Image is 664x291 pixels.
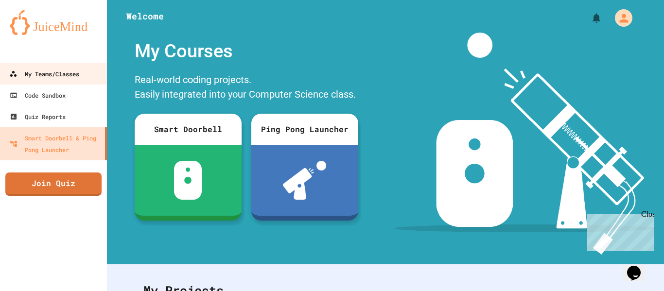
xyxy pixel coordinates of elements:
img: banner-image-my-projects.png [394,33,655,255]
img: ppl-with-ball.png [283,161,326,200]
iframe: chat widget [623,252,654,281]
div: My Account [605,7,635,29]
div: Chat with us now!Close [4,4,67,62]
div: Ping Pong Launcher [251,114,358,145]
div: My Notifications [573,10,605,26]
a: Join Quiz [5,172,102,196]
div: Smart Doorbell & Ping Pong Launcher [10,132,101,155]
div: Smart Doorbell [135,114,242,145]
img: sdb-white.svg [174,161,202,200]
div: My Teams/Classes [9,68,79,80]
img: logo-orange.svg [10,10,97,35]
div: Quiz Reports [10,111,66,122]
iframe: chat widget [583,210,654,251]
div: My Courses [130,33,363,70]
div: Code Sandbox [10,89,66,101]
div: Real-world coding projects. Easily integrated into your Computer Science class. [130,70,363,106]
